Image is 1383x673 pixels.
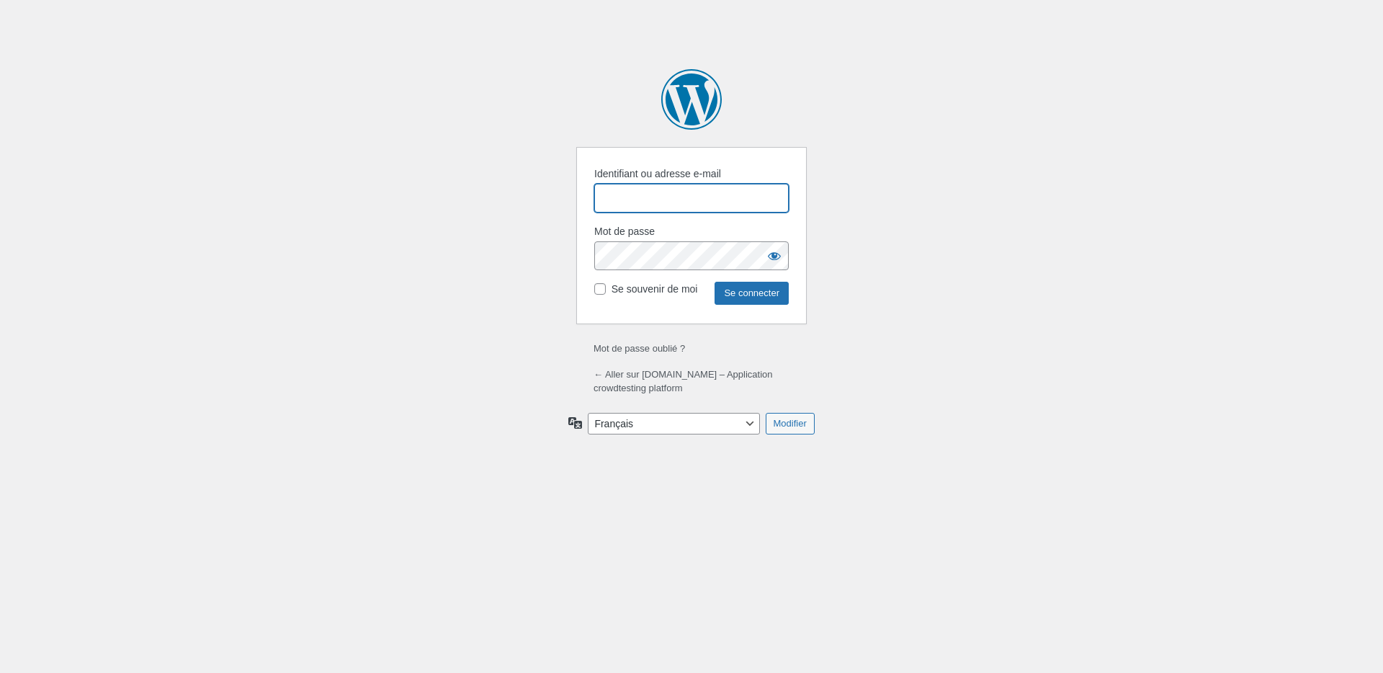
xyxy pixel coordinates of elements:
input: Modifier [766,413,815,434]
input: Se connecter [715,282,789,305]
a: Propulsé par WordPress [661,69,722,130]
a: ← Aller sur [DOMAIN_NAME] – Application crowdtesting platform [594,369,773,394]
label: Mot de passe [594,224,655,239]
label: Identifiant ou adresse e-mail [594,166,721,182]
button: Afficher le mot de passe [760,241,789,270]
label: Se souvenir de moi [612,282,698,297]
a: Mot de passe oublié ? [594,343,685,354]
